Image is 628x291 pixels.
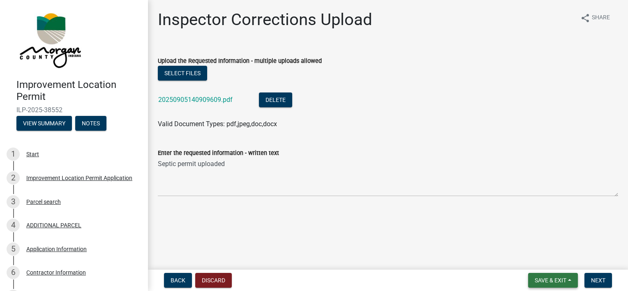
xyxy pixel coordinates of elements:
span: ILP-2025-38552 [16,106,132,114]
wm-modal-confirm: Delete Document [259,97,292,104]
span: Back [171,277,185,284]
button: Save & Exit [528,273,578,288]
h1: Inspector Corrections Upload [158,10,372,30]
wm-modal-confirm: Summary [16,120,72,127]
h4: Improvement Location Permit [16,79,141,103]
div: Improvement Location Permit Application [26,175,132,181]
button: Next [584,273,612,288]
wm-modal-confirm: Notes [75,120,106,127]
span: Valid Document Types: pdf,jpeg,doc,docx [158,120,277,128]
div: Start [26,151,39,157]
button: Back [164,273,192,288]
div: 2 [7,171,20,185]
div: 4 [7,219,20,232]
i: share [580,13,590,23]
label: Upload the Requested Information - multiple uploads allowed [158,58,322,64]
div: Contractor Information [26,270,86,275]
button: shareShare [574,10,616,26]
div: 5 [7,242,20,256]
div: ADDITIONAL PARCEL [26,222,81,228]
span: Share [592,13,610,23]
button: Discard [195,273,232,288]
label: Enter the requested information - written text [158,150,279,156]
span: Save & Exit [535,277,566,284]
button: Delete [259,92,292,107]
a: 20250905140909609.pdf [158,96,233,104]
div: 6 [7,266,20,279]
div: Application Information [26,246,87,252]
div: Parcel search [26,199,61,205]
button: Notes [75,116,106,131]
button: Select files [158,66,207,81]
button: View Summary [16,116,72,131]
span: Next [591,277,605,284]
div: 3 [7,195,20,208]
div: 1 [7,148,20,161]
img: Morgan County, Indiana [16,9,83,70]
